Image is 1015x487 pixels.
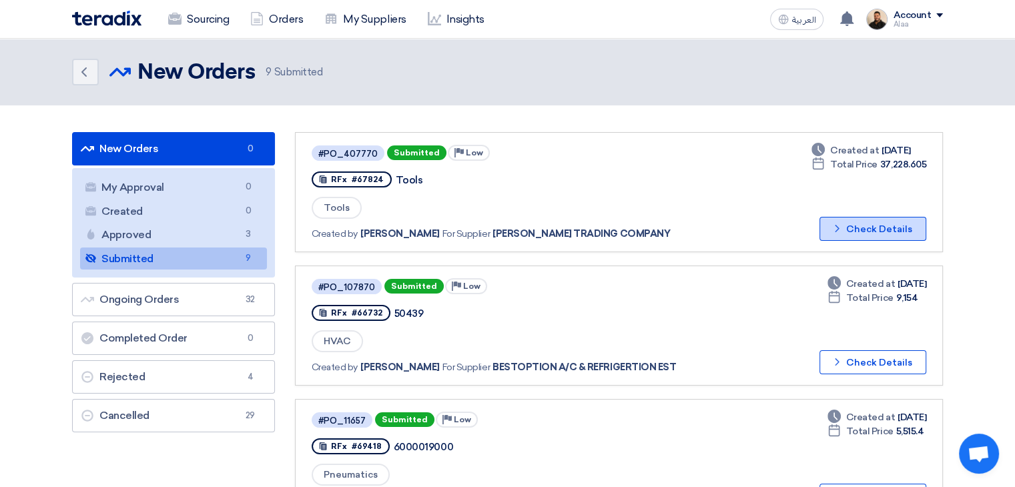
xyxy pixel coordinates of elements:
[819,217,926,241] button: Check Details
[893,10,931,21] div: Account
[318,416,366,425] div: #PO_11657
[846,424,894,438] span: Total Price
[240,252,256,266] span: 9
[466,148,483,157] span: Low
[72,283,275,316] a: Ongoing Orders32
[331,175,347,184] span: RFx
[819,350,926,374] button: Check Details
[442,360,490,374] span: For Supplier
[791,15,815,25] span: العربية
[242,293,258,306] span: 32
[893,21,943,28] div: Alaa
[417,5,495,34] a: Insights
[72,399,275,432] a: Cancelled29
[72,132,275,165] a: New Orders0
[157,5,240,34] a: Sourcing
[72,360,275,394] a: Rejected4
[360,360,440,374] span: [PERSON_NAME]
[492,227,670,241] span: [PERSON_NAME] TRADING COMPANY
[394,441,727,453] div: 6000019000
[137,59,255,86] h2: New Orders
[240,180,256,194] span: 0
[240,5,314,34] a: Orders
[331,442,347,451] span: RFx
[352,308,382,318] span: #66732
[242,142,258,155] span: 0
[827,410,926,424] div: [DATE]
[318,283,375,292] div: #PO_107870
[454,415,471,424] span: Low
[375,412,434,427] span: Submitted
[811,157,926,171] div: 37,228.605
[827,291,918,305] div: 9,154
[492,360,676,374] span: BESTOPTION A/C & REFRIGERTION EST
[242,332,258,345] span: 0
[312,464,390,486] span: Pneumatics
[463,282,480,291] span: Low
[314,5,416,34] a: My Suppliers
[827,424,924,438] div: 5,515.4
[360,227,440,241] span: [PERSON_NAME]
[318,149,378,158] div: #PO_407770
[384,279,444,294] span: Submitted
[80,176,267,199] a: My Approval
[242,370,258,384] span: 4
[846,410,895,424] span: Created at
[240,227,256,241] span: 3
[72,11,141,26] img: Teradix logo
[312,360,358,374] span: Created by
[827,277,926,291] div: [DATE]
[770,9,823,30] button: العربية
[72,322,275,355] a: Completed Order0
[312,227,358,241] span: Created by
[312,330,363,352] span: HVAC
[396,174,729,186] div: Tools
[331,308,347,318] span: RFx
[811,143,910,157] div: [DATE]
[242,409,258,422] span: 29
[830,143,879,157] span: Created at
[866,9,888,30] img: MAA_1717931611039.JPG
[312,197,362,219] span: Tools
[240,204,256,218] span: 0
[80,248,267,270] a: Submitted
[959,434,999,474] div: Open chat
[394,308,728,320] div: 50439
[266,65,322,80] span: Submitted
[830,157,878,171] span: Total Price
[442,227,490,241] span: For Supplier
[387,145,446,160] span: Submitted
[352,175,384,184] span: #67824
[266,66,272,78] span: 9
[80,200,267,223] a: Created
[80,223,267,246] a: Approved
[846,291,894,305] span: Total Price
[352,442,382,451] span: #69418
[846,277,895,291] span: Created at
